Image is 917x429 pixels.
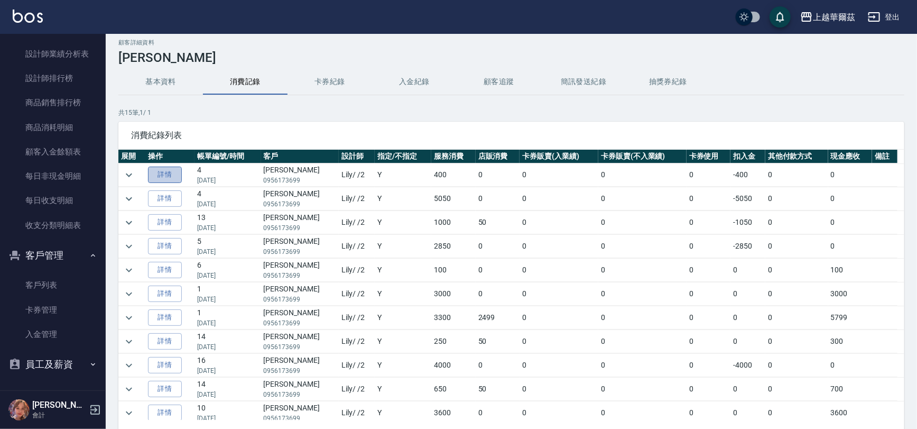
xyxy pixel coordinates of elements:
button: 登出 [864,7,904,27]
td: [PERSON_NAME] [261,235,339,258]
td: 0 [687,401,730,425]
p: [DATE] [197,295,258,304]
td: Lily / /2 [339,282,375,306]
td: Lily / /2 [339,354,375,377]
td: 0 [520,211,598,234]
td: 4 [194,187,261,211]
td: 3600 [431,401,475,425]
p: [DATE] [197,414,258,423]
td: Y [375,330,431,353]
td: 10 [194,401,261,425]
td: 0 [520,259,598,282]
td: 0 [520,330,598,353]
td: 0 [598,306,687,330]
td: 3000 [828,282,872,306]
p: 0956173699 [264,414,336,423]
td: 0 [476,282,520,306]
a: 詳情 [148,238,182,254]
p: 0956173699 [264,199,336,209]
td: 0 [765,330,828,353]
td: 5799 [828,306,872,330]
td: 0 [828,187,872,211]
td: 0 [520,282,598,306]
td: 250 [431,330,475,353]
button: expand row [121,239,137,254]
td: 13 [194,211,261,234]
h5: [PERSON_NAME] [32,400,86,410]
td: -1050 [730,211,765,234]
button: expand row [121,358,137,373]
td: 3000 [431,282,475,306]
a: 每日非現金明細 [4,164,101,188]
td: 0 [828,211,872,234]
td: 0 [730,378,765,401]
td: 0 [765,163,828,187]
td: 0 [687,235,730,258]
p: 0956173699 [264,295,336,304]
p: [DATE] [197,223,258,233]
button: expand row [121,381,137,397]
th: 指定/不指定 [375,150,431,163]
td: 50 [476,378,520,401]
td: 0 [687,187,730,211]
td: 0 [476,354,520,377]
th: 展開 [118,150,145,163]
td: 0 [598,187,687,211]
img: Logo [13,10,43,23]
td: 0 [520,354,598,377]
td: 0 [476,187,520,211]
td: [PERSON_NAME] [261,211,339,234]
td: 2499 [476,306,520,330]
td: [PERSON_NAME] [261,378,339,401]
a: 詳情 [148,405,182,421]
td: 100 [431,259,475,282]
p: 會計 [32,410,86,420]
button: expand row [121,262,137,278]
button: 基本資料 [118,69,203,95]
p: 0956173699 [264,271,336,280]
td: 650 [431,378,475,401]
td: 0 [598,259,687,282]
p: [DATE] [197,342,258,352]
td: 1000 [431,211,475,234]
td: 700 [828,378,872,401]
td: 0 [687,354,730,377]
th: 卡券販賣(不入業績) [598,150,687,163]
td: 0 [598,378,687,401]
td: Y [375,259,431,282]
td: 0 [687,211,730,234]
td: -4000 [730,354,765,377]
td: 5 [194,235,261,258]
a: 詳情 [148,333,182,350]
td: Lily / /2 [339,378,375,401]
td: [PERSON_NAME] [261,282,339,306]
td: [PERSON_NAME] [261,330,339,353]
th: 扣入金 [730,150,765,163]
td: 4 [194,163,261,187]
td: Lily / /2 [339,211,375,234]
a: 詳情 [148,214,182,231]
td: Y [375,378,431,401]
td: 0 [765,187,828,211]
a: 顧客入金餘額表 [4,140,101,164]
td: 3300 [431,306,475,330]
td: 50 [476,211,520,234]
td: -2850 [730,235,765,258]
th: 設計師 [339,150,375,163]
button: 入金紀錄 [372,69,457,95]
td: 0 [598,401,687,425]
td: Y [375,187,431,211]
a: 設計師排行榜 [4,66,101,90]
td: 0 [730,330,765,353]
td: 0 [730,259,765,282]
td: [PERSON_NAME] [261,401,339,425]
td: -5050 [730,187,765,211]
a: 商品銷售排行榜 [4,90,101,115]
td: 0 [598,211,687,234]
th: 店販消費 [476,150,520,163]
p: [DATE] [197,247,258,257]
td: [PERSON_NAME] [261,259,339,282]
button: 消費記錄 [203,69,288,95]
td: Lily / /2 [339,235,375,258]
p: 0956173699 [264,390,336,399]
